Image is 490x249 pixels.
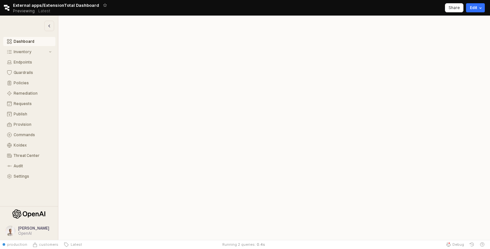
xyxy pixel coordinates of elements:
button: Settings [3,172,55,181]
div: OpenAI [18,231,49,236]
button: Threat Center [3,151,55,160]
div: Previewing Latest [13,6,54,16]
button: Endpoints [3,58,55,67]
p: Latest [38,8,50,14]
span: 0.4 s [257,242,265,247]
div: Remediation [14,91,52,96]
button: Latest [61,240,85,249]
button: Inventory [3,47,55,56]
button: Debug [443,240,467,249]
div: Koidex [14,143,52,148]
button: Requests [3,99,55,108]
div: Audit [14,164,52,168]
button: Publish [3,110,55,119]
button: Remediation [3,89,55,98]
button: Provision [3,120,55,129]
span: Latest [69,242,82,247]
span: production [7,242,27,247]
div: Guardrails [14,70,52,75]
div: Publish [14,112,52,116]
button: Releases and History [35,6,54,16]
button: Dashboard [3,37,55,46]
button: Commands [3,130,55,139]
button: Help [477,240,487,249]
main: App Frame [58,16,490,240]
span: Debug [452,242,464,247]
span: [PERSON_NAME] [18,226,49,231]
button: Audit [3,161,55,171]
button: Guardrails [3,68,55,77]
span: Previewing [13,8,35,14]
iframe: DashboardPage [58,16,490,240]
button: Policies [3,78,55,88]
button: Add app to favorites [102,2,108,8]
div: Requests [14,101,52,106]
div: Policies [14,81,52,85]
button: Share app [445,3,463,12]
button: Koidex [3,141,55,150]
div: Dashboard [14,39,52,44]
span: External apps/ExtensionTotal Dashboard [13,2,99,8]
div: Provision [14,122,52,127]
div: Threat Center [14,153,52,158]
button: Source Control [30,240,61,249]
div: Inventory [14,50,48,54]
div: Commands [14,133,52,137]
p: Share [449,5,460,10]
div: Settings [14,174,52,179]
div: Running 2 queries: [222,242,256,247]
div: Endpoints [14,60,52,65]
span: customers [39,242,58,247]
button: Edit [466,3,485,12]
button: History [467,240,477,249]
